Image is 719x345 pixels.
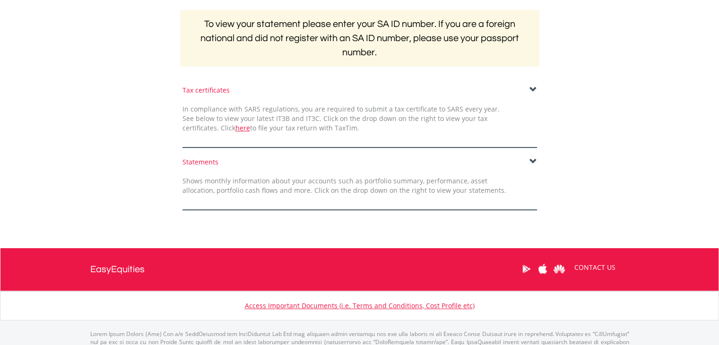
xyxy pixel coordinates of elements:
h2: To view your statement please enter your SA ID number. If you are a foreign national and did not ... [180,10,539,67]
a: Apple [535,254,551,284]
a: CONTACT US [568,254,622,281]
a: Google Play [518,254,535,284]
div: Shows monthly information about your accounts such as portfolio summary, performance, asset alloc... [175,176,513,195]
span: In compliance with SARS regulations, you are required to submit a tax certificate to SARS every y... [182,104,500,132]
a: EasyEquities [90,248,145,291]
span: Click to file your tax return with TaxTim. [221,123,359,132]
a: here [235,123,250,132]
div: Statements [182,157,537,167]
div: Tax certificates [182,86,537,95]
a: Huawei [551,254,568,284]
a: Access Important Documents (i.e. Terms and Conditions, Cost Profile etc) [245,301,475,310]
